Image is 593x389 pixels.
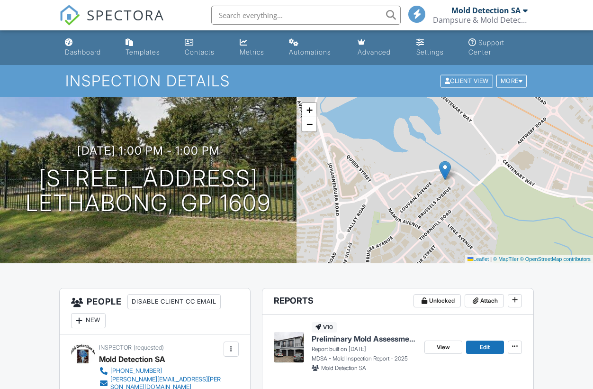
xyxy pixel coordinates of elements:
div: More [496,75,527,88]
span: − [306,118,313,130]
div: Support Center [468,38,504,56]
a: Zoom out [302,117,316,131]
div: Dashboard [65,48,101,56]
div: Mold Detection SA [99,352,165,366]
div: Metrics [240,48,264,56]
a: Templates [122,34,173,61]
a: Zoom in [302,103,316,117]
div: Automations [289,48,331,56]
a: Automations (Basic) [285,34,346,61]
img: Marker [439,161,451,180]
div: Mold Detection SA [451,6,521,15]
span: + [306,104,313,116]
a: Contacts [181,34,229,61]
div: Disable Client CC Email [127,294,221,309]
a: Support Center [465,34,532,61]
span: SPECTORA [87,5,164,25]
a: Dashboard [61,34,114,61]
div: Settings [416,48,444,56]
a: SPECTORA [59,13,164,33]
h1: Inspection Details [65,73,528,89]
div: Dampsure & Mold Detection SA [433,15,528,25]
h3: People [60,288,250,334]
a: © MapTiler [493,256,519,262]
span: Inspector [99,344,132,351]
h1: [STREET_ADDRESS] Lethabong, GP 1609 [26,166,271,216]
div: [PHONE_NUMBER] [110,367,162,375]
a: Metrics [236,34,278,61]
input: Search everything... [211,6,401,25]
a: Client View [440,77,495,84]
div: Advanced [358,48,391,56]
h3: [DATE] 1:00 pm - 1:00 pm [77,144,220,157]
div: Client View [440,75,493,88]
a: Advanced [354,34,405,61]
a: Settings [413,34,457,61]
div: Templates [126,48,160,56]
span: (requested) [134,344,164,351]
a: © OpenStreetMap contributors [520,256,591,262]
img: The Best Home Inspection Software - Spectora [59,5,80,26]
div: Contacts [185,48,215,56]
span: | [490,256,492,262]
a: [PHONE_NUMBER] [99,366,221,376]
div: New [71,313,106,328]
a: Leaflet [467,256,489,262]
